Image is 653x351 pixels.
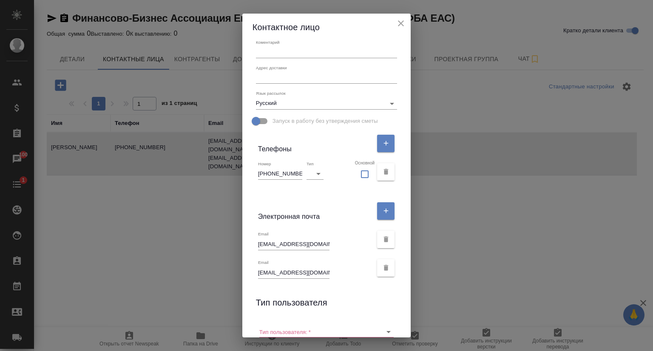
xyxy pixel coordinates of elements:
span: Запуск в работу без утверждения сметы [273,117,378,125]
div: Русский [256,97,397,109]
label: Адрес доставки [256,66,287,70]
h6: Тип пользователя [256,296,327,309]
label: Тип [307,161,314,166]
label: Email [258,260,269,265]
button: Удалить [377,259,395,277]
button: Open [383,326,395,338]
div: Электронная почта [258,200,373,222]
button: Редактировать [377,135,395,152]
span: Контактное лицо [253,23,320,32]
label: Номер [258,161,271,166]
label: Коментарий [256,40,280,45]
button: close [395,17,407,30]
label: Email [258,232,269,236]
button: Удалить [377,163,395,181]
p: Основной [355,161,375,165]
div: Телефоны [258,133,373,154]
button: Удалить [377,231,395,248]
button: Редактировать [377,202,395,220]
label: Язык рассылок [256,91,286,96]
